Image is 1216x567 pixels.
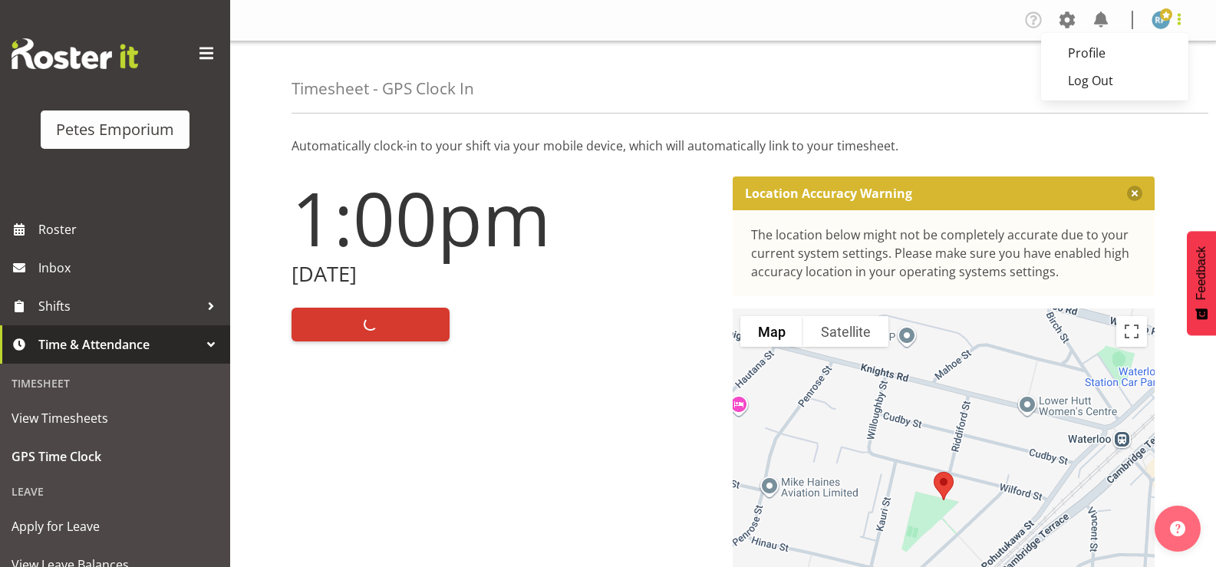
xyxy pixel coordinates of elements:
[12,515,219,538] span: Apply for Leave
[4,507,226,546] a: Apply for Leave
[38,256,222,279] span: Inbox
[1041,67,1188,94] a: Log Out
[1152,11,1170,29] img: reina-puketapu721.jpg
[292,137,1155,155] p: Automatically clock-in to your shift via your mobile device, which will automatically link to you...
[38,333,199,356] span: Time & Attendance
[740,316,803,347] button: Show street map
[745,186,912,201] p: Location Accuracy Warning
[292,262,714,286] h2: [DATE]
[38,295,199,318] span: Shifts
[292,80,474,97] h4: Timesheet - GPS Clock In
[12,38,138,69] img: Rosterit website logo
[12,445,219,468] span: GPS Time Clock
[4,437,226,476] a: GPS Time Clock
[56,118,174,141] div: Petes Emporium
[12,407,219,430] span: View Timesheets
[4,368,226,399] div: Timesheet
[1127,186,1142,201] button: Close message
[4,399,226,437] a: View Timesheets
[1195,246,1208,300] span: Feedback
[751,226,1137,281] div: The location below might not be completely accurate due to your current system settings. Please m...
[38,218,222,241] span: Roster
[4,476,226,507] div: Leave
[803,316,888,347] button: Show satellite imagery
[292,176,714,259] h1: 1:00pm
[1116,316,1147,347] button: Toggle fullscreen view
[1170,521,1185,536] img: help-xxl-2.png
[1041,39,1188,67] a: Profile
[1187,231,1216,335] button: Feedback - Show survey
